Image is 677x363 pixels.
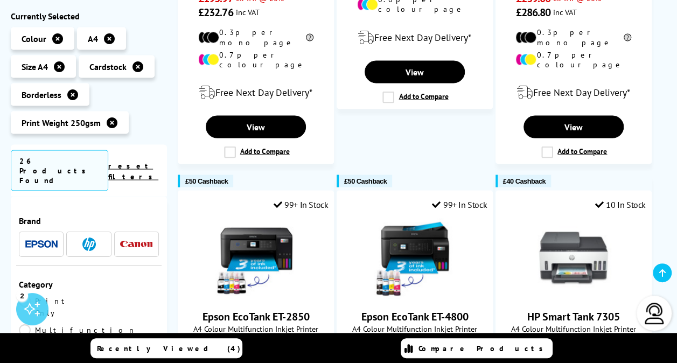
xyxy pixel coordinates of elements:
div: modal_delivery [343,22,487,52]
span: A4 Colour Multifunction Inkjet Printer [184,323,328,333]
a: View [524,115,624,138]
div: 99+ In Stock [273,199,328,210]
div: Brand [19,215,159,226]
div: 99+ In Stock [432,199,487,210]
span: A4 Colour Multifunction Inkjet Printer [501,323,646,333]
img: Epson EcoTank ET-2850 [215,218,296,298]
a: Epson EcoTank ET-2850 [215,290,296,301]
span: Colour [22,33,46,44]
a: Compare Products [401,338,553,358]
a: reset filters [108,160,158,181]
a: Print Only [19,295,89,318]
li: 0.3p per mono page [198,27,314,47]
span: Size A4 [22,61,48,72]
a: HP Smart Tank 7305 [527,309,620,323]
li: 0.7p per colour page [515,50,631,69]
label: Add to Compare [382,91,448,103]
div: 2 [16,289,28,301]
span: £286.80 [515,5,550,19]
button: £50 Cashback [178,174,233,187]
span: A4 Colour Multifunction Inkjet Printer [343,323,487,333]
span: inc VAT [236,7,260,17]
a: Epson EcoTank ET-2850 [203,309,310,323]
a: Epson EcoTank ET-4800 [361,309,468,323]
span: 26 Products Found [11,150,108,191]
a: Epson [25,237,58,250]
span: £232.76 [198,5,233,19]
div: modal_delivery [184,77,328,107]
a: Epson EcoTank ET-4800 [374,290,455,301]
div: modal_delivery [501,77,646,107]
span: Cardstock [89,61,127,72]
div: Category [19,278,159,289]
a: View [206,115,306,138]
img: Epson EcoTank ET-4800 [374,218,455,298]
label: Add to Compare [224,146,290,158]
span: £40 Cashback [503,177,546,185]
span: Print Weight 250gsm [22,117,101,128]
li: 0.3p per mono page [515,27,631,47]
img: Epson [25,240,58,248]
a: View [365,60,465,83]
img: HP [82,237,96,250]
span: A4 [88,33,98,44]
a: Canon [120,237,152,250]
li: 0.7p per colour page [198,50,314,69]
span: Recently Viewed (4) [97,344,241,353]
a: Multifunction [19,324,136,336]
span: Compare Products [418,344,549,353]
label: Add to Compare [541,146,607,158]
div: 10 In Stock [595,199,646,210]
span: £50 Cashback [185,177,228,185]
a: HP Smart Tank 7305 [533,290,614,301]
span: £50 Cashback [344,177,387,185]
a: Recently Viewed (4) [90,338,242,358]
a: HP [73,237,105,250]
div: Currently Selected [11,11,167,22]
button: £40 Cashback [495,174,551,187]
span: Borderless [22,89,61,100]
img: HP Smart Tank 7305 [533,218,614,298]
img: user-headset-light.svg [644,303,665,324]
img: Canon [120,240,152,247]
span: inc VAT [553,7,577,17]
button: £50 Cashback [337,174,392,187]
